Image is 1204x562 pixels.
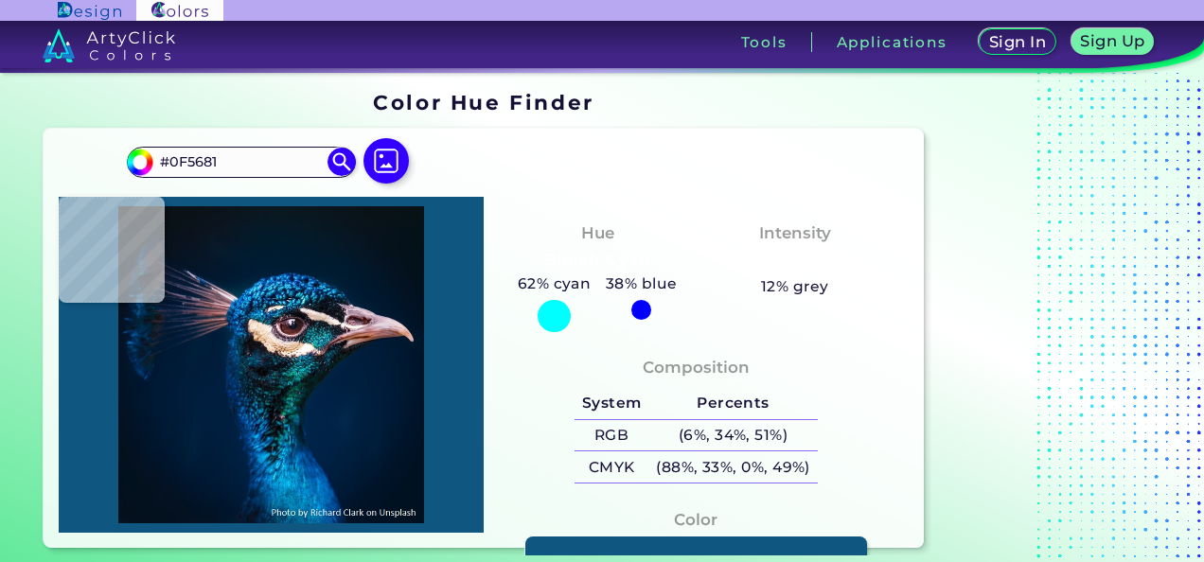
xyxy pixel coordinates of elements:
h5: RGB [575,420,648,451]
h3: Bluish Cyan [536,249,659,272]
h4: Color [674,506,717,534]
h5: 62% cyan [510,272,598,296]
input: type color.. [153,149,329,175]
img: img_pavlin.jpg [68,206,474,524]
h4: Hue [581,220,614,247]
h5: Percents [648,388,817,419]
h1: Color Hue Finder [373,88,593,116]
img: logo_artyclick_colors_white.svg [43,28,176,62]
h4: Intensity [759,220,831,247]
h5: 38% blue [598,272,684,296]
h4: Composition [643,354,750,381]
h5: Sign In [992,35,1044,49]
h5: (6%, 34%, 51%) [648,420,817,451]
h5: 12% grey [761,274,829,299]
h5: System [575,388,648,419]
h5: (88%, 33%, 0%, 49%) [648,451,817,483]
h3: Applications [837,35,947,49]
h3: Moderate [745,249,845,272]
h5: CMYK [575,451,648,483]
img: icon search [328,148,356,176]
h5: Sign Up [1084,34,1142,48]
a: Sign Up [1075,30,1151,54]
a: Sign In [983,30,1053,54]
h3: Tools [741,35,788,49]
img: ArtyClick Design logo [58,2,121,20]
img: icon picture [363,138,409,184]
iframe: Advertisement [931,84,1168,555]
